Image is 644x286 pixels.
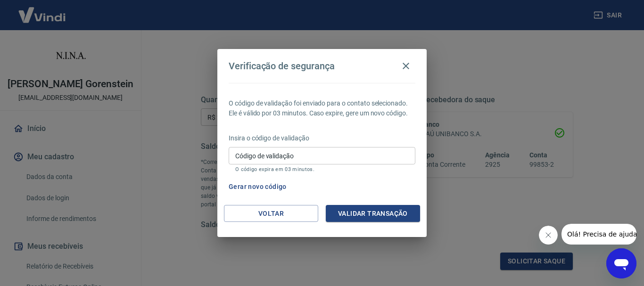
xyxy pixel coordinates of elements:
p: O código expira em 03 minutos. [235,166,409,172]
button: Gerar novo código [225,178,290,196]
p: O código de validação foi enviado para o contato selecionado. Ele é válido por 03 minutos. Caso e... [229,98,415,118]
iframe: Botão para abrir a janela de mensagens [606,248,636,278]
iframe: Mensagem da empresa [561,224,636,245]
span: Olá! Precisa de ajuda? [6,7,79,14]
iframe: Fechar mensagem [539,226,558,245]
button: Voltar [224,205,318,222]
h4: Verificação de segurança [229,60,335,72]
p: Insira o código de validação [229,133,415,143]
button: Validar transação [326,205,420,222]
